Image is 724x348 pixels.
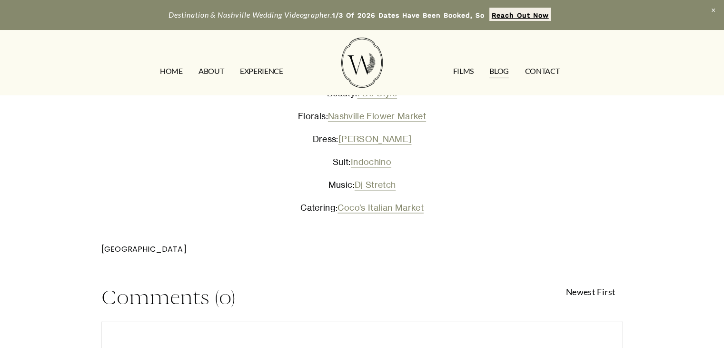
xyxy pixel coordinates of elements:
[236,200,488,215] p: Catering:
[160,64,183,79] a: HOME
[338,134,412,144] a: [PERSON_NAME]
[337,203,424,213] a: Coco’s Italian Market
[489,8,551,21] a: Reach Out Now
[328,111,426,121] a: Nashville Flower Market
[525,64,559,79] a: CONTACT
[236,177,488,193] p: Music:
[489,64,509,79] a: Blog
[236,132,488,147] p: Dress:
[453,64,473,79] a: FILMS
[341,38,382,88] img: Wild Fern Weddings
[101,244,187,255] a: [GEOGRAPHIC_DATA]
[101,285,236,310] span: Comments (0)
[351,157,391,167] a: Indochino
[492,11,549,19] strong: Reach Out Now
[236,109,488,124] p: Florals:
[357,88,397,98] a: I Do Style
[240,64,283,79] a: EXPERIENCE
[355,180,396,190] a: Dj Stretch
[198,64,224,79] a: ABOUT
[236,154,488,170] p: Suit:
